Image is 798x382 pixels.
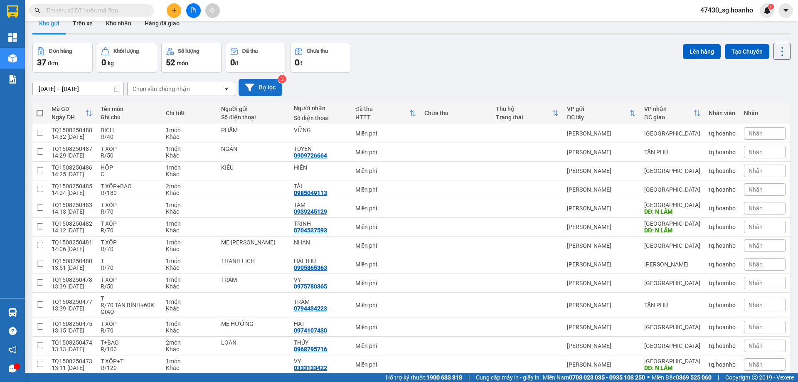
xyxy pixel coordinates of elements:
div: Miễn phí [355,302,416,308]
div: tq.hoanho [709,324,736,330]
div: Khác [166,227,213,234]
div: Nhãn [744,110,786,116]
div: Miễn phí [355,168,416,174]
div: T XỐP [101,276,158,283]
div: tq.hoanho [709,280,736,286]
button: Chưa thu0đ [290,43,350,73]
div: [PERSON_NAME] [567,361,636,368]
button: file-add [186,3,201,18]
div: TUYỀN [294,145,347,152]
span: Cung cấp máy in - giấy in: [476,373,541,382]
div: 1 món [166,320,213,327]
div: 1 món [166,298,213,305]
div: [PERSON_NAME] [567,280,636,286]
img: logo-vxr [7,5,18,18]
div: 0974107430 [294,327,327,334]
div: R/70 [101,264,158,271]
div: Khác [166,208,213,215]
div: T [101,295,158,302]
span: 37 [37,57,46,67]
div: R/70 [101,208,158,215]
div: [PERSON_NAME] [567,324,636,330]
div: [PERSON_NAME] [567,261,636,268]
div: Miễn phí [355,343,416,349]
sup: 1 [768,4,774,10]
span: Miền Bắc [652,373,712,382]
div: THÚY [294,339,347,346]
div: DĐ: N LÂM [644,227,700,234]
div: T XỐP [101,145,158,152]
div: Chi tiết [166,110,213,116]
div: TÂN PHÚ [644,302,700,308]
div: Khác [166,246,213,252]
div: Khác [166,305,213,312]
div: [PERSON_NAME] [567,205,636,212]
div: 1 món [166,164,213,171]
div: Chọn văn phòng nhận [133,85,190,93]
img: warehouse-icon [8,54,17,63]
div: tq.hoanho [709,302,736,308]
div: 0909726664 [294,152,327,159]
div: 2 món [166,339,213,346]
div: VỮNG [294,127,347,133]
span: Nhãn [749,149,763,155]
span: | [718,373,719,382]
div: 13:15 [DATE] [52,327,92,334]
div: TÂN PHÚ [7,7,48,27]
div: PHẨM [221,127,286,133]
button: Tạo Chuyến [725,44,769,59]
div: 0939245129 [294,208,327,215]
div: VP nhận [644,106,694,112]
div: Miễn phí [355,224,416,230]
div: 0333133422 [294,365,327,371]
div: 13:39 [DATE] [52,305,92,312]
div: 14:24 [DATE] [52,190,92,196]
span: Nhãn [749,186,763,193]
div: THANH LỊCH [221,258,286,264]
div: T XỐP [101,320,158,327]
div: Chưa thu [307,48,328,54]
div: VP gửi [567,106,629,112]
svg: open [223,86,230,92]
div: TQ1508250478 [52,276,92,283]
div: Miễn phí [355,205,416,212]
div: [GEOGRAPHIC_DATA] [644,324,700,330]
div: A TIỆN [54,26,121,36]
div: Khác [166,133,213,140]
div: T XỐP [101,239,158,246]
span: 0 [230,57,235,67]
div: [GEOGRAPHIC_DATA] [644,220,700,227]
div: Trạng thái [496,114,552,121]
div: [PERSON_NAME] [567,302,636,308]
div: DĐ: N LÂM [644,208,700,215]
div: 1 món [166,258,213,264]
div: [PERSON_NAME] [567,168,636,174]
div: TÀI [294,183,347,190]
div: KIỀU [221,164,286,171]
div: 0794434223 [294,305,327,312]
div: 1 món [166,202,213,208]
div: R/50 [101,152,158,159]
div: R/120 [101,365,158,371]
span: KHÁNH HÒA [54,47,108,76]
span: đ [299,60,303,67]
div: TÂN PHÚ [644,149,700,155]
div: HẢI THU [294,258,347,264]
div: VY [294,358,347,365]
div: Số lượng [178,48,199,54]
span: kg [108,60,114,67]
div: T [101,258,158,264]
span: Hỗ trợ kỹ thuật: [386,373,462,382]
div: [PERSON_NAME] [567,186,636,193]
img: icon-new-feature [764,7,771,14]
span: Nhãn [749,130,763,137]
div: HỘP [101,164,158,171]
button: Bộ lọc [239,79,282,96]
div: Khác [166,171,213,177]
button: Kho gửi [32,13,66,33]
button: plus [167,3,181,18]
span: 0 [101,57,106,67]
span: 47430_sg.hoanho [694,5,760,15]
span: Nhãn [749,280,763,286]
div: [GEOGRAPHIC_DATA] [644,358,700,365]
